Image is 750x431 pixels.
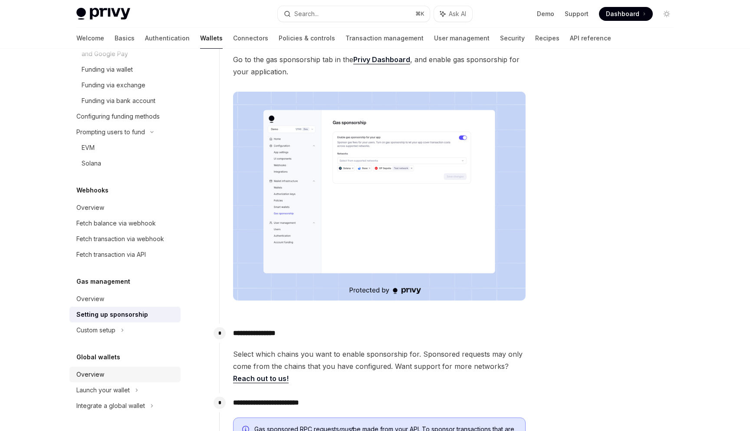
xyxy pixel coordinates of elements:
a: Configuring funding methods [69,109,181,124]
a: EVM [69,140,181,156]
div: EVM [82,143,95,153]
div: Overview [76,369,104,380]
a: User management [434,28,490,49]
div: Funding via bank account [82,96,155,106]
div: Launch your wallet [76,385,130,395]
div: Solana [82,158,101,169]
span: Select which chains you want to enable sponsorship for. Sponsored requests may only come from the... [233,348,526,385]
a: Security [500,28,525,49]
h5: Webhooks [76,185,109,196]
div: Setting up sponsorship [76,309,148,320]
a: Fetch transaction via API [69,247,181,262]
a: Fetch balance via webhook [69,215,181,231]
a: Wallets [200,28,223,49]
a: Recipes [535,28,559,49]
div: Configuring funding methods [76,111,160,122]
img: images/gas-sponsorship.png [233,92,526,301]
a: Basics [115,28,135,49]
a: Overview [69,291,181,307]
a: Welcome [76,28,104,49]
div: Prompting users to fund [76,127,145,137]
span: Dashboard [606,10,639,18]
span: Go to the gas sponsorship tab in the , and enable gas sponsorship for your application. [233,53,526,78]
a: Funding via exchange [69,77,181,93]
div: Fetch balance via webhook [76,218,156,229]
div: Overview [76,202,104,213]
a: Fetch transaction via webhook [69,231,181,247]
button: Ask AI [434,6,472,22]
a: Funding via bank account [69,93,181,109]
a: API reference [570,28,611,49]
button: Toggle dark mode [660,7,674,21]
a: Solana [69,156,181,171]
a: Support [565,10,589,18]
a: Reach out to us! [233,374,289,383]
a: Overview [69,200,181,215]
button: Search...⌘K [278,6,430,22]
div: Custom setup [76,325,115,335]
a: Transaction management [345,28,424,49]
span: ⌘ K [415,10,424,17]
div: Overview [76,294,104,304]
div: Funding via wallet [82,64,133,75]
a: Demo [537,10,554,18]
a: Dashboard [599,7,653,21]
img: light logo [76,8,130,20]
h5: Gas management [76,276,130,287]
a: Overview [69,367,181,382]
div: Fetch transaction via API [76,249,146,260]
span: Ask AI [449,10,466,18]
a: Policies & controls [279,28,335,49]
a: Connectors [233,28,268,49]
a: Setting up sponsorship [69,307,181,322]
div: Funding via exchange [82,80,145,90]
a: Privy Dashboard [353,55,410,64]
a: Funding via wallet [69,62,181,77]
div: Search... [294,9,319,19]
a: Authentication [145,28,190,49]
div: Fetch transaction via webhook [76,234,164,244]
h5: Global wallets [76,352,120,362]
div: Integrate a global wallet [76,401,145,411]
